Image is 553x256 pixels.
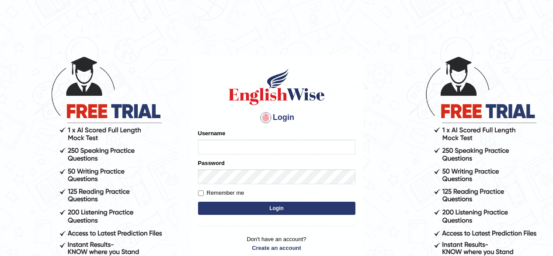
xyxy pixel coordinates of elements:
[198,202,355,215] button: Login
[198,159,225,167] label: Password
[198,244,355,252] a: Create an account
[198,129,226,137] label: Username
[198,189,244,197] label: Remember me
[198,111,355,125] h4: Login
[227,67,327,106] img: Logo of English Wise sign in for intelligent practice with AI
[198,190,204,196] input: Remember me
